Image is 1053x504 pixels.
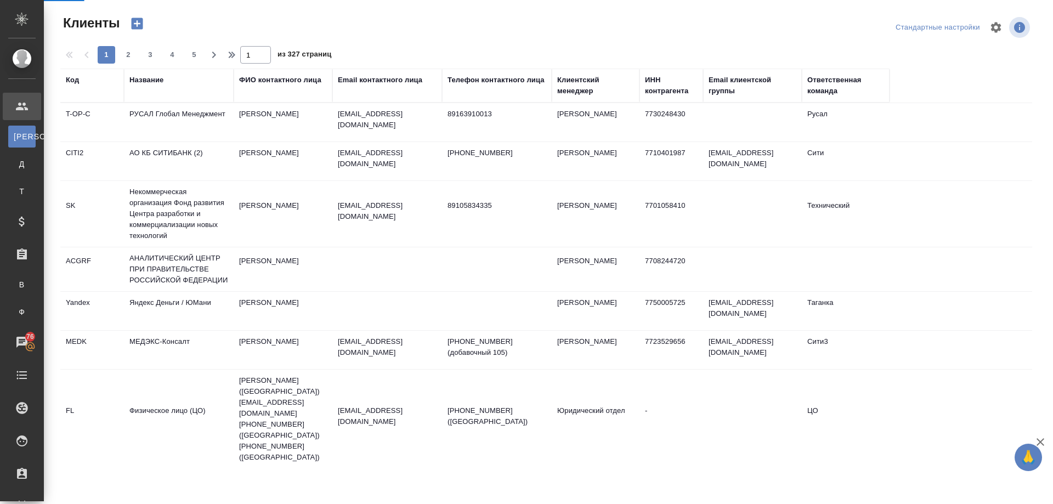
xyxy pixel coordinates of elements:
span: Клиенты [60,14,120,32]
td: [PERSON_NAME] [234,250,332,288]
span: В [14,279,30,290]
a: Д [8,153,36,175]
td: Сити [802,142,890,180]
td: [EMAIL_ADDRESS][DOMAIN_NAME] [703,331,802,369]
td: Русал [802,103,890,141]
td: [PERSON_NAME] [234,103,332,141]
td: МЕДЭКС-Консалт [124,331,234,369]
p: [EMAIL_ADDRESS][DOMAIN_NAME] [338,148,437,169]
td: Некоммерческая организация Фонд развития Центра разработки и коммерциализации новых технологий [124,181,234,247]
div: Email контактного лица [338,75,422,86]
a: Т [8,180,36,202]
td: MEDK [60,331,124,369]
td: [PERSON_NAME] [552,250,639,288]
td: АНАЛИТИЧЕСКИЙ ЦЕНТР ПРИ ПРАВИТЕЛЬСТВЕ РОССИЙСКОЙ ФЕДЕРАЦИИ [124,247,234,291]
td: Яндекс Деньги / ЮМани [124,292,234,330]
td: [PERSON_NAME] [552,103,639,141]
a: 76 [3,329,41,356]
td: Yandex [60,292,124,330]
span: [PERSON_NAME] [14,131,30,142]
td: [PERSON_NAME] [234,195,332,233]
td: Технический [802,195,890,233]
p: [PHONE_NUMBER] ([GEOGRAPHIC_DATA]) [448,405,546,427]
span: Настроить таблицу [983,14,1009,41]
span: 2 [120,49,137,60]
p: [EMAIL_ADDRESS][DOMAIN_NAME] [338,109,437,131]
a: [PERSON_NAME] [8,126,36,148]
td: [PERSON_NAME] [234,292,332,330]
span: из 327 страниц [278,48,331,64]
span: 76 [20,331,41,342]
div: ФИО контактного лица [239,75,321,86]
td: Юридический отдел [552,400,639,438]
td: 7730248430 [639,103,703,141]
div: Название [129,75,163,86]
span: Посмотреть информацию [1009,17,1032,38]
div: split button [893,19,983,36]
td: 7701058410 [639,195,703,233]
button: 2 [120,46,137,64]
td: [PERSON_NAME] ([GEOGRAPHIC_DATA]) [EMAIL_ADDRESS][DOMAIN_NAME] [PHONE_NUMBER] ([GEOGRAPHIC_DATA])... [234,370,332,468]
p: 89105834335 [448,200,546,211]
span: Ф [14,307,30,318]
button: 5 [185,46,203,64]
td: [PERSON_NAME] [552,292,639,330]
p: [EMAIL_ADDRESS][DOMAIN_NAME] [338,200,437,222]
td: АО КБ СИТИБАНК (2) [124,142,234,180]
td: [PERSON_NAME] [552,142,639,180]
td: [PERSON_NAME] [234,142,332,180]
span: 5 [185,49,203,60]
div: Телефон контактного лица [448,75,545,86]
td: [PERSON_NAME] [552,331,639,369]
td: FL [60,400,124,438]
p: [PHONE_NUMBER] (добавочный 105) [448,336,546,358]
td: [EMAIL_ADDRESS][DOMAIN_NAME] [703,292,802,330]
td: [EMAIL_ADDRESS][DOMAIN_NAME] [703,142,802,180]
button: Создать [124,14,150,33]
td: [PERSON_NAME] [552,195,639,233]
td: ЦО [802,400,890,438]
button: 🙏 [1015,444,1042,471]
td: Таганка [802,292,890,330]
p: 89163910013 [448,109,546,120]
td: 7708244720 [639,250,703,288]
div: Email клиентской группы [709,75,796,97]
button: 3 [141,46,159,64]
a: Ф [8,301,36,323]
p: [EMAIL_ADDRESS][DOMAIN_NAME] [338,405,437,427]
a: В [8,274,36,296]
td: 7723529656 [639,331,703,369]
p: [EMAIL_ADDRESS][DOMAIN_NAME] [338,336,437,358]
span: Д [14,158,30,169]
td: Физическое лицо (ЦО) [124,400,234,438]
span: 🙏 [1019,446,1038,469]
td: CITI2 [60,142,124,180]
div: Клиентский менеджер [557,75,634,97]
button: 4 [163,46,181,64]
div: Ответственная команда [807,75,884,97]
td: SK [60,195,124,233]
td: 7710401987 [639,142,703,180]
p: [PHONE_NUMBER] [448,148,546,158]
td: [PERSON_NAME] [234,331,332,369]
td: - [639,400,703,438]
td: ACGRF [60,250,124,288]
div: ИНН контрагента [645,75,698,97]
td: Сити3 [802,331,890,369]
div: Код [66,75,79,86]
td: 7750005725 [639,292,703,330]
span: Т [14,186,30,197]
span: 3 [141,49,159,60]
td: T-OP-C [60,103,124,141]
td: РУСАЛ Глобал Менеджмент [124,103,234,141]
span: 4 [163,49,181,60]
